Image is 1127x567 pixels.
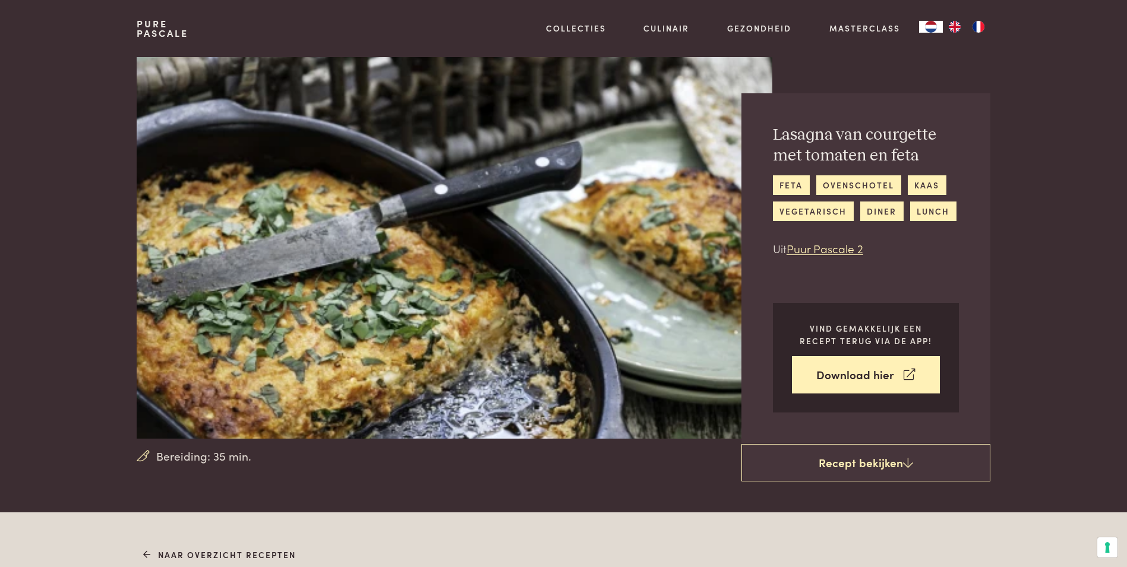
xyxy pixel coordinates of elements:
[643,22,689,34] a: Culinair
[1097,537,1117,557] button: Uw voorkeuren voor toestemming voor trackingtechnologieën
[943,21,967,33] a: EN
[792,322,940,346] p: Vind gemakkelijk een recept terug via de app!
[910,201,956,221] a: lunch
[137,57,772,439] img: Lasagna van courgette met tomaten en feta
[137,19,188,38] a: PurePascale
[967,21,990,33] a: FR
[727,22,791,34] a: Gezondheid
[773,240,959,257] p: Uit
[919,21,990,33] aside: Language selected: Nederlands
[919,21,943,33] div: Language
[860,201,904,221] a: diner
[741,444,990,482] a: Recept bekijken
[773,175,810,195] a: feta
[787,240,863,256] a: Puur Pascale 2
[773,125,959,166] h2: Lasagna van courgette met tomaten en feta
[908,175,946,195] a: kaas
[816,175,901,195] a: ovenschotel
[943,21,990,33] ul: Language list
[546,22,606,34] a: Collecties
[919,21,943,33] a: NL
[773,201,854,221] a: vegetarisch
[829,22,900,34] a: Masterclass
[156,448,251,465] span: Bereiding: 35 min.
[792,356,940,393] a: Download hier
[143,549,296,561] a: Naar overzicht recepten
